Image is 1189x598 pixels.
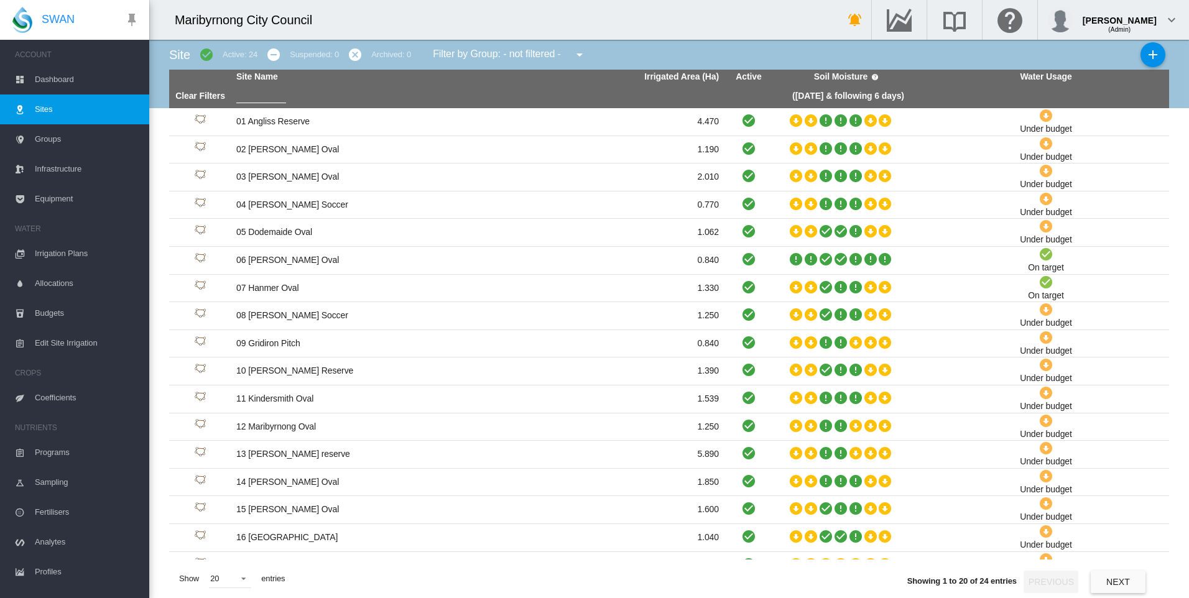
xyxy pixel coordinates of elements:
[193,280,208,295] img: 1.svg
[1020,234,1072,246] div: Under budget
[35,239,139,269] span: Irrigation Plans
[193,502,208,517] img: 1.svg
[907,576,1017,586] span: Showing 1 to 20 of 24 entries
[231,70,478,85] th: Site Name
[169,524,1169,552] tr: Site Id: 38393 16 [GEOGRAPHIC_DATA] 1.040 Under budget
[174,170,226,185] div: Site Id: 38355
[174,308,226,323] div: Site Id: 38368
[231,136,478,163] td: 02 [PERSON_NAME] Oval
[231,191,478,219] td: 04 [PERSON_NAME] Soccer
[478,275,724,302] td: 1.330
[1020,206,1072,219] div: Under budget
[193,336,208,351] img: 1.svg
[231,302,478,329] td: 08 [PERSON_NAME] Soccer
[478,524,724,551] td: 1.040
[231,357,478,385] td: 10 [PERSON_NAME] Reserve
[193,475,208,490] img: 1.svg
[174,225,226,240] div: Site Id: 38359
[231,469,478,496] td: 14 [PERSON_NAME] Oval
[478,191,724,219] td: 0.770
[1024,571,1078,593] button: Previous
[231,524,478,551] td: 16 [GEOGRAPHIC_DATA]
[193,142,208,157] img: 1.svg
[1020,456,1072,468] div: Under budget
[174,114,226,129] div: Site Id: 38354
[35,328,139,358] span: Edit Site Irrigation
[169,357,1169,385] tr: Site Id: 38392 10 [PERSON_NAME] Reserve 1.390 Under budget
[231,330,478,357] td: 09 Gridiron Pitch
[478,496,724,523] td: 1.600
[1020,428,1072,441] div: Under budget
[231,552,478,579] td: 17 [PERSON_NAME] Reserve
[35,154,139,184] span: Infrastructure
[567,42,592,67] button: icon-menu-down
[169,247,1169,275] tr: Site Id: 38367 06 [PERSON_NAME] Oval 0.840 On target
[124,12,139,27] md-icon: icon-pin
[995,12,1025,27] md-icon: Click here for help
[478,469,724,496] td: 1.850
[35,124,139,154] span: Groups
[174,530,226,545] div: Site Id: 38393
[193,114,208,129] img: 1.svg
[169,48,190,62] span: Site
[1020,372,1072,385] div: Under budget
[35,383,139,413] span: Coefficients
[174,253,226,268] div: Site Id: 38367
[1020,123,1072,136] div: Under budget
[290,49,339,60] div: Suspended: 0
[169,385,1169,413] tr: Site Id: 38390 11 Kindersmith Oval 1.539 Under budget
[169,469,1169,497] tr: Site Id: 38400 14 [PERSON_NAME] Oval 1.850 Under budget
[193,225,208,240] img: 1.svg
[35,298,139,328] span: Budgets
[35,467,139,497] span: Sampling
[169,163,1169,191] tr: Site Id: 38355 03 [PERSON_NAME] Oval 2.010 Under budget
[15,219,139,239] span: WATER
[940,12,969,27] md-icon: Search the knowledge base
[193,558,208,573] img: 1.svg
[1028,262,1063,274] div: On target
[169,275,1169,303] tr: Site Id: 38370 07 Hanmer Oval 1.330 On target
[478,302,724,329] td: 1.250
[231,219,478,246] td: 05 Dodemaide Oval
[231,413,478,441] td: 12 Maribyrnong Oval
[169,219,1169,247] tr: Site Id: 38359 05 Dodemaide Oval 1.062 Under budget
[231,275,478,302] td: 07 Hanmer Oval
[867,70,882,85] md-icon: icon-help-circle
[848,12,863,27] md-icon: icon-bell-ring
[231,163,478,191] td: 03 [PERSON_NAME] Oval
[169,302,1169,330] tr: Site Id: 38368 08 [PERSON_NAME] Soccer 1.250 Under budget
[169,108,1169,136] tr: Site Id: 38354 01 Angliss Reserve 4.470 Under budget
[174,364,226,379] div: Site Id: 38392
[572,47,587,62] md-icon: icon-menu-down
[478,136,724,163] td: 1.190
[1048,7,1073,32] img: profile.jpg
[231,441,478,468] td: 13 [PERSON_NAME] reserve
[193,392,208,407] img: 1.svg
[478,247,724,274] td: 0.840
[15,363,139,383] span: CROPS
[478,385,724,413] td: 1.539
[478,552,724,579] td: 1.600
[174,447,226,462] div: Site Id: 38394
[193,530,208,545] img: 1.svg
[1020,400,1072,413] div: Under budget
[724,70,774,85] th: Active
[193,308,208,323] img: 1.svg
[1020,178,1072,191] div: Under budget
[169,552,1169,580] tr: Site Id: 38371 17 [PERSON_NAME] Reserve 1.600 Under budget
[884,12,914,27] md-icon: Go to the Data Hub
[231,247,478,274] td: 06 [PERSON_NAME] Oval
[256,568,290,589] span: entries
[1028,290,1063,302] div: On target
[169,136,1169,164] tr: Site Id: 38366 02 [PERSON_NAME] Oval 1.190 Under budget
[193,447,208,462] img: 1.svg
[169,496,1169,524] tr: Site Id: 38380 15 [PERSON_NAME] Oval 1.600 Under budget
[843,7,867,32] button: icon-bell-ring
[1140,42,1165,67] button: Add New Site, define start date
[174,419,226,434] div: Site Id: 38384
[231,385,478,413] td: 11 Kindersmith Oval
[478,70,724,85] th: Irrigated Area (Ha)
[371,49,411,60] div: Archived: 0
[478,441,724,468] td: 5.890
[174,502,226,517] div: Site Id: 38380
